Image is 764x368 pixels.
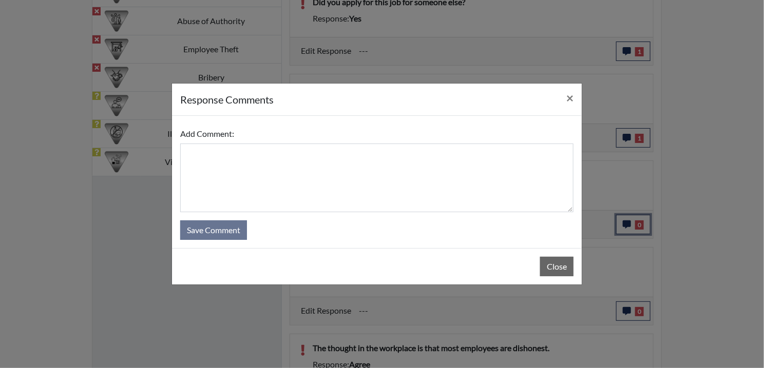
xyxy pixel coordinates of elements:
button: Close [540,257,574,276]
button: Close [558,84,582,112]
label: Add Comment: [180,124,234,144]
button: Save Comment [180,220,247,240]
span: × [566,90,574,105]
h5: response Comments [180,92,274,107]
